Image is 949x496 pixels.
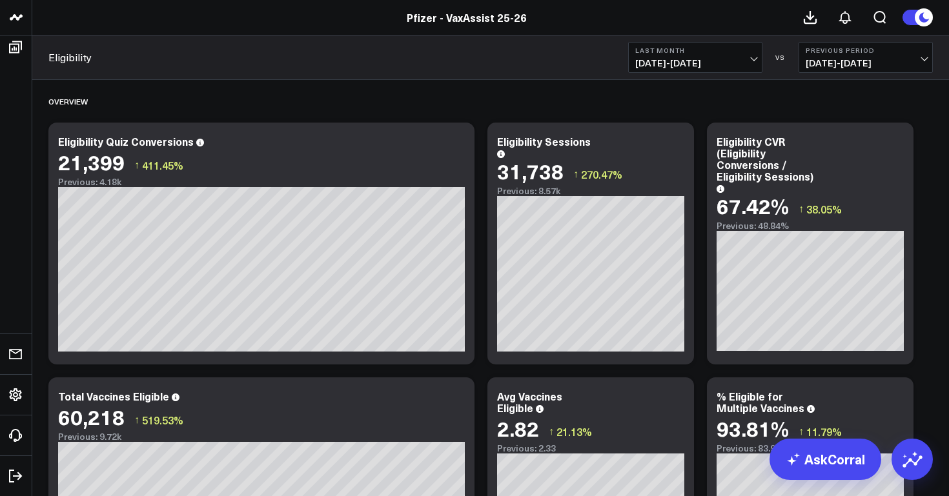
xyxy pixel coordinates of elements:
[58,134,194,148] div: Eligibility Quiz Conversions
[134,412,139,428] span: ↑
[497,159,564,183] div: 31,738
[48,50,92,64] a: Eligibility
[58,432,465,442] div: Previous: 9.72k
[806,46,926,54] b: Previous Period
[717,443,904,453] div: Previous: 83.91%
[497,186,684,196] div: Previous: 8.57k
[58,405,125,428] div: 60,218
[799,42,933,73] button: Previous Period[DATE]-[DATE]
[581,167,622,181] span: 270.47%
[799,423,804,440] span: ↑
[717,417,789,440] div: 93.81%
[635,46,755,54] b: Last Month
[58,177,465,187] div: Previous: 4.18k
[806,58,926,68] span: [DATE] - [DATE]
[573,166,578,183] span: ↑
[58,150,125,174] div: 21,399
[635,58,755,68] span: [DATE] - [DATE]
[717,134,813,183] div: Eligibility CVR (Eligibility Conversions / Eligibility Sessions)
[769,54,792,61] div: VS
[497,443,684,453] div: Previous: 2.33
[497,417,539,440] div: 2.82
[134,157,139,174] span: ↑
[497,134,591,148] div: Eligibility Sessions
[717,221,904,231] div: Previous: 48.84%
[549,423,554,440] span: ↑
[806,202,842,216] span: 38.05%
[799,201,804,217] span: ↑
[717,194,789,217] div: 67.42%
[58,389,169,403] div: Total Vaccines Eligible
[48,86,88,116] div: Overview
[142,158,183,172] span: 411.45%
[717,389,804,415] div: % Eligible for Multiple Vaccines
[806,424,842,439] span: 11.79%
[628,42,762,73] button: Last Month[DATE]-[DATE]
[407,10,527,25] a: Pfizer - VaxAssist 25-26
[497,389,562,415] div: Avg Vaccines Eligible
[770,439,881,480] a: AskCorral
[142,413,183,427] span: 519.53%
[556,424,592,439] span: 21.13%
